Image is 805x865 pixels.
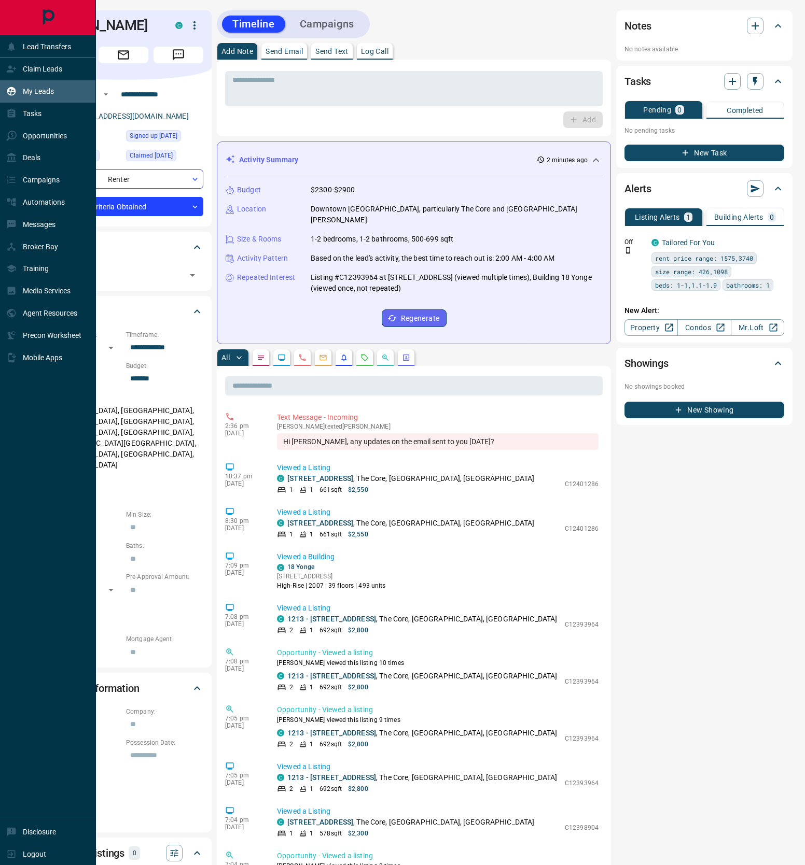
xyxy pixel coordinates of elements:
p: High-Rise | 2007 | 39 floors | 493 units [277,581,386,590]
button: Campaigns [289,16,365,33]
div: Renter [44,169,203,189]
p: [DATE] [225,722,261,729]
p: [PERSON_NAME] texted [PERSON_NAME] [277,423,599,430]
p: 10:37 pm [225,473,261,480]
p: $2,550 [348,530,368,539]
div: condos.ca [277,774,284,781]
div: condos.ca [277,672,284,679]
p: 2 minutes ago [547,155,588,165]
p: Budget [237,185,261,195]
p: C12393964 [565,734,599,743]
svg: Lead Browsing Activity [277,353,286,362]
p: , The Core, [GEOGRAPHIC_DATA], [GEOGRAPHIC_DATA] [287,772,557,783]
span: Signed up [DATE] [130,131,177,141]
p: C12393964 [565,620,599,629]
p: Areas Searched: [44,393,203,402]
p: No notes available [624,45,784,54]
span: rent price range: 1575,3740 [655,253,753,263]
p: Pending [643,106,671,114]
p: Viewed a Listing [277,462,599,473]
p: [DATE] [225,620,261,628]
a: [STREET_ADDRESS] [287,519,353,527]
p: New Alert: [624,305,784,316]
h1: [PERSON_NAME] [44,17,160,34]
p: [PERSON_NAME] viewed this listing 9 times [277,715,599,725]
div: condos.ca [277,519,284,527]
p: Address: [44,800,203,809]
svg: Push Notification Only [624,247,632,254]
span: beds: 1-1,1.1-1.9 [655,280,717,290]
p: No showings booked [624,382,784,391]
p: 661 sqft [320,530,342,539]
p: Viewed a Listing [277,507,599,518]
p: 692 sqft [320,740,342,749]
p: 2:36 pm [225,422,261,430]
p: $2,800 [348,626,368,635]
p: 1 [310,683,313,692]
p: [DATE] [225,480,261,487]
a: Mr.Loft [731,319,784,336]
a: 1213 - [STREET_ADDRESS] [287,729,376,737]
h2: Notes [624,18,651,34]
p: Viewed a Listing [277,761,599,772]
p: [DATE] [225,779,261,786]
p: Pre-Approval Amount: [126,572,203,582]
p: , The Core, [GEOGRAPHIC_DATA], [GEOGRAPHIC_DATA] [287,728,557,739]
p: [DATE] [225,569,261,576]
p: Baths: [126,541,203,550]
a: 18 Yonge [287,563,314,571]
span: bathrooms: 1 [726,280,770,290]
p: $2,800 [348,740,368,749]
div: Activity Summary2 minutes ago [226,150,602,169]
p: Repeated Interest [237,272,295,283]
p: Viewed a Building [277,551,599,562]
a: 1213 - [STREET_ADDRESS] [287,615,376,623]
svg: Requests [360,353,369,362]
span: size range: 426,1098 [655,266,728,277]
p: 2 [289,784,293,793]
a: Property [624,319,678,336]
p: C12401286 [565,479,599,489]
p: 692 sqft [320,683,342,692]
p: [DATE] [225,665,261,672]
p: Send Email [266,48,303,55]
div: Fri Oct 08 2021 [126,130,203,145]
p: $2,800 [348,683,368,692]
p: 578 sqft [320,829,342,838]
p: 2 [289,740,293,749]
div: condos.ca [651,239,659,246]
p: C12393964 [565,778,599,788]
a: [EMAIL_ADDRESS][DOMAIN_NAME] [72,112,189,120]
p: 1 [310,530,313,539]
p: 1 [686,214,690,221]
p: Size & Rooms [237,234,282,245]
div: Notes [624,13,784,38]
p: 2 [289,626,293,635]
p: Motivation: [44,479,203,488]
p: Listing #C12393964 at [STREET_ADDRESS] (viewed multiple times), Building 18 Yonge (viewed once, n... [311,272,602,294]
p: Viewed a Listing [277,806,599,817]
svg: Calls [298,353,307,362]
p: Building Alerts [714,214,764,221]
p: [DATE] [225,524,261,532]
p: 7:05 pm [225,772,261,779]
p: , The Core, [GEOGRAPHIC_DATA], [GEOGRAPHIC_DATA] [287,614,557,625]
p: Log Call [361,48,388,55]
p: [DATE] [225,824,261,831]
p: 7:08 pm [225,613,261,620]
div: condos.ca [175,22,183,29]
p: Send Text [315,48,349,55]
p: Opportunity - Viewed a listing [277,704,599,715]
div: Wed Sep 18 2024 [126,150,203,164]
p: 692 sqft [320,626,342,635]
p: $2,300 [348,829,368,838]
button: Timeline [222,16,285,33]
p: Listing Alerts [635,214,680,221]
div: condos.ca [277,475,284,482]
p: Mortgage Agent: [126,634,203,644]
p: , The Core, [GEOGRAPHIC_DATA], [GEOGRAPHIC_DATA] [287,473,534,484]
p: 1 [289,530,293,539]
p: C12401286 [565,524,599,533]
p: Activity Summary [239,154,298,165]
p: 661 sqft [320,485,342,494]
